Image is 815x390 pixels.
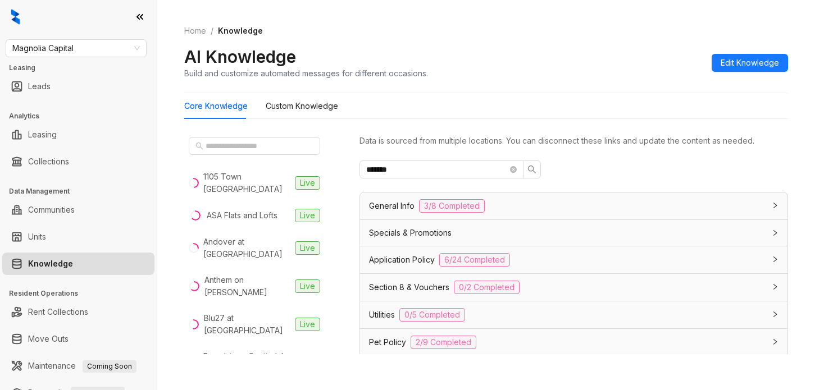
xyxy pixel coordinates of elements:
span: search [527,165,536,174]
li: Move Outs [2,328,154,350]
li: Leads [2,75,154,98]
span: Knowledge [218,26,263,35]
li: Leasing [2,123,154,146]
div: Core Knowledge [184,100,248,112]
div: Utilities0/5 Completed [360,301,787,328]
a: Knowledge [28,253,73,275]
div: Blu27 at [GEOGRAPHIC_DATA] [204,312,290,337]
span: Live [295,176,320,190]
li: Knowledge [2,253,154,275]
div: Application Policy6/24 Completed [360,246,787,273]
span: collapsed [772,202,778,209]
a: Leasing [28,123,57,146]
div: Broadstone Scottsdale Quarter [203,350,290,375]
span: Edit Knowledge [721,57,779,69]
span: Live [295,241,320,255]
span: collapsed [772,230,778,236]
span: General Info [369,200,415,212]
span: Live [295,279,320,293]
span: close-circle [510,166,517,173]
span: 6/24 Completed [439,253,510,267]
span: search [195,142,203,150]
div: Specials & Promotions [360,220,787,246]
span: Magnolia Capital [12,40,140,57]
span: 0/2 Completed [454,281,520,294]
div: Data is sourced from multiple locations. You can disconnect these links and update the content as... [359,135,788,147]
a: Units [28,226,46,248]
span: Specials & Promotions [369,227,452,239]
span: 3/8 Completed [419,199,485,213]
h3: Data Management [9,186,157,196]
div: Section 8 & Vouchers0/2 Completed [360,274,787,301]
span: Section 8 & Vouchers [369,281,449,293]
li: / [211,25,213,37]
li: Communities [2,199,154,221]
span: Coming Soon [83,360,136,373]
li: Maintenance [2,355,154,377]
h2: AI Knowledge [184,46,296,67]
h3: Leasing [9,63,157,73]
h3: Resident Operations [9,288,157,299]
div: Pet Policy2/9 Completed [360,329,787,356]
div: Custom Knowledge [266,100,338,112]
li: Rent Collections [2,301,154,323]
a: Collections [28,150,69,173]
span: 0/5 Completed [399,308,465,322]
div: Build and customize automated messages for different occasions. [184,67,428,79]
span: Application Policy [369,254,435,266]
a: Move Outs [28,328,69,350]
a: Rent Collections [28,301,88,323]
span: 2/9 Completed [411,336,476,349]
h3: Analytics [9,111,157,121]
li: Units [2,226,154,248]
span: collapsed [772,256,778,263]
a: Home [182,25,208,37]
div: 1105 Town [GEOGRAPHIC_DATA] [203,171,290,195]
img: logo [11,9,20,25]
div: Andover at [GEOGRAPHIC_DATA] [203,236,290,260]
li: Collections [2,150,154,173]
div: ASA Flats and Lofts [207,209,277,222]
a: Communities [28,199,75,221]
span: collapsed [772,338,778,345]
span: Live [295,209,320,222]
button: Edit Knowledge [712,54,788,72]
a: Leads [28,75,51,98]
span: Live [295,318,320,331]
span: collapsed [772,311,778,318]
span: Pet Policy [369,336,406,348]
span: collapsed [772,283,778,290]
div: General Info3/8 Completed [360,192,787,219]
div: Anthem on [PERSON_NAME] [204,274,290,299]
span: Utilities [369,309,395,321]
